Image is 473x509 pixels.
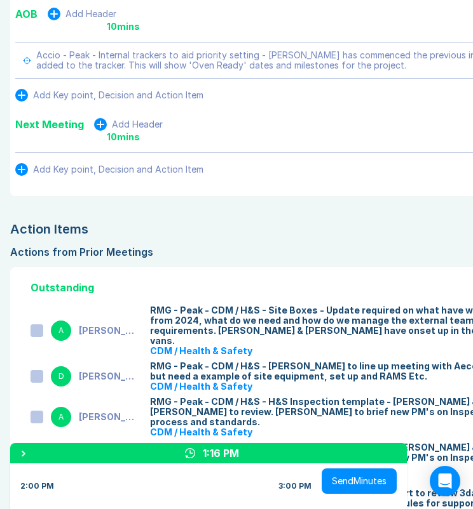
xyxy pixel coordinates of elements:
div: Open Intercom Messenger [430,466,460,496]
div: Add Header [112,119,163,129]
div: 10 mins [107,132,140,142]
div: Add Header [65,9,116,19]
button: Add Key point, Decision and Action Item [15,163,203,176]
div: 1:16 PM [203,446,239,461]
div: 10 mins [107,22,140,32]
button: Add Key point, Decision and Action Item [15,89,203,102]
button: Add Header [94,118,163,131]
div: A [51,321,71,341]
div: Add Key point, Decision and Action Item [33,90,203,100]
div: 3:00 PM [278,481,312,491]
div: AOB [15,6,38,22]
div: [PERSON_NAME] [79,326,140,336]
div: D [51,366,71,387]
div: Add Key point, Decision and Action Item [33,164,203,175]
div: [PERSON_NAME] [79,371,140,381]
div: 2:00 PM [20,481,54,491]
div: [PERSON_NAME] [79,412,140,422]
div: A [51,407,71,427]
button: Add Header [48,8,116,20]
div: Next Meeting [15,117,84,132]
button: SendMinutes [322,468,397,494]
